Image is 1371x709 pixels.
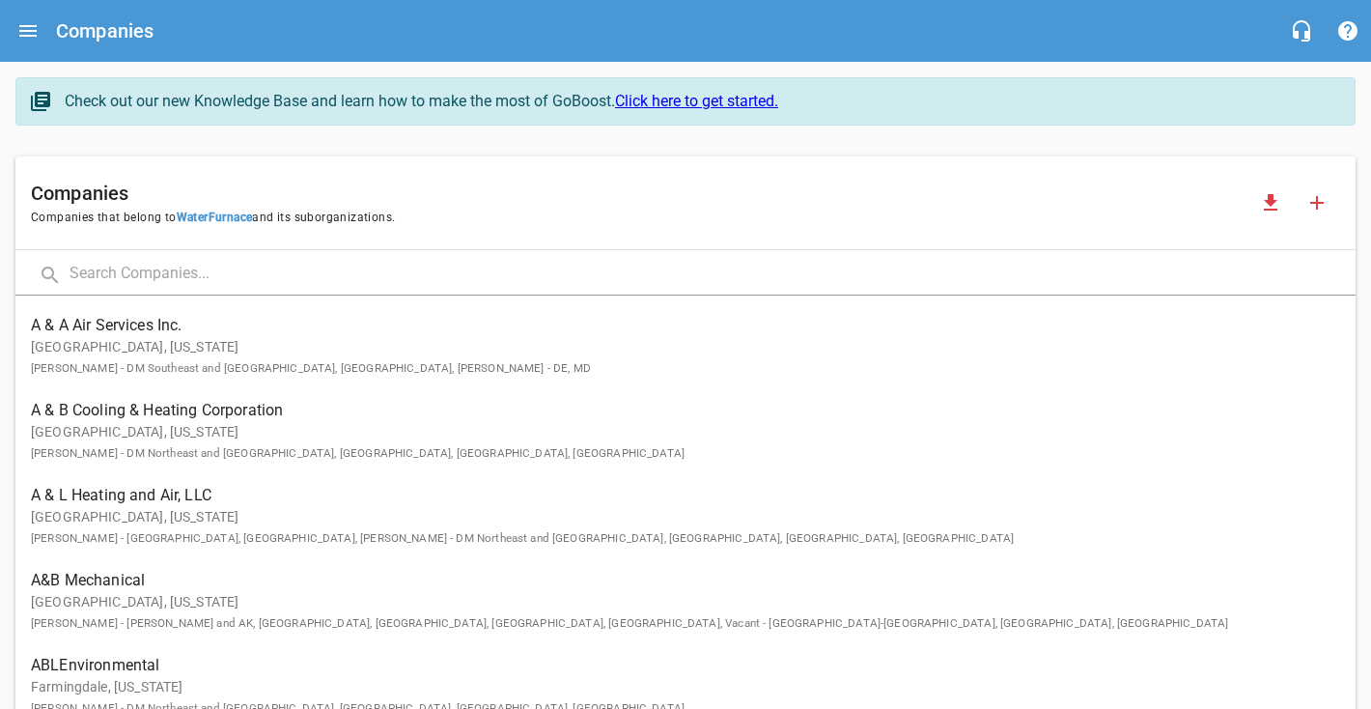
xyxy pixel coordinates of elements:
[31,399,1309,422] span: A & B Cooling & Heating Corporation
[15,388,1356,473] a: A & B Cooling & Heating Corporation[GEOGRAPHIC_DATA], [US_STATE][PERSON_NAME] - DM Northeast and ...
[31,616,1228,630] small: [PERSON_NAME] - [PERSON_NAME] and AK, [GEOGRAPHIC_DATA], [GEOGRAPHIC_DATA], [GEOGRAPHIC_DATA], [G...
[31,361,591,375] small: [PERSON_NAME] - DM Southeast and [GEOGRAPHIC_DATA], [GEOGRAPHIC_DATA], [PERSON_NAME] - DE, MD
[70,254,1356,296] input: Search Companies...
[31,446,685,460] small: [PERSON_NAME] - DM Northeast and [GEOGRAPHIC_DATA], [GEOGRAPHIC_DATA], [GEOGRAPHIC_DATA], [GEOGRA...
[1278,8,1325,54] button: Live Chat
[31,484,1309,507] span: A & L Heating and Air, LLC
[31,592,1309,633] p: [GEOGRAPHIC_DATA], [US_STATE]
[56,15,154,46] h6: Companies
[1294,180,1340,226] button: Add a new company
[31,422,1309,463] p: [GEOGRAPHIC_DATA], [US_STATE]
[65,90,1335,113] div: Check out our new Knowledge Base and learn how to make the most of GoBoost.
[15,473,1356,558] a: A & L Heating and Air, LLC[GEOGRAPHIC_DATA], [US_STATE][PERSON_NAME] - [GEOGRAPHIC_DATA], [GEOGRA...
[31,337,1309,378] p: [GEOGRAPHIC_DATA], [US_STATE]
[31,507,1309,548] p: [GEOGRAPHIC_DATA], [US_STATE]
[1247,180,1294,226] button: Download companies
[31,314,1309,337] span: A & A Air Services Inc.
[615,92,778,110] a: Click here to get started.
[177,211,253,224] span: WaterFurnace
[15,558,1356,643] a: A&B Mechanical[GEOGRAPHIC_DATA], [US_STATE][PERSON_NAME] - [PERSON_NAME] and AK, [GEOGRAPHIC_DATA...
[31,178,1247,209] h6: Companies
[31,654,1309,677] span: ABLEnvironmental
[5,8,51,54] button: Open drawer
[31,209,1247,228] span: Companies that belong to and its suborganizations.
[1325,8,1371,54] button: Support Portal
[15,303,1356,388] a: A & A Air Services Inc.[GEOGRAPHIC_DATA], [US_STATE][PERSON_NAME] - DM Southeast and [GEOGRAPHIC_...
[31,569,1309,592] span: A&B Mechanical
[31,531,1014,545] small: [PERSON_NAME] - [GEOGRAPHIC_DATA], [GEOGRAPHIC_DATA], [PERSON_NAME] - DM Northeast and [GEOGRAPHI...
